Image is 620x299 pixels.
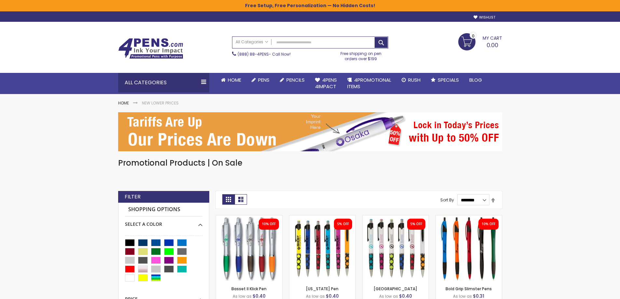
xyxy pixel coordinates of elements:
strong: Shopping Options [125,203,202,217]
span: Pencils [286,76,305,83]
a: 0.00 0 [458,33,502,49]
span: All Categories [236,39,268,45]
span: 4PROMOTIONAL ITEMS [347,76,391,90]
span: 0 [472,33,475,39]
strong: New Lower Prices [142,100,179,106]
strong: Filter [125,193,141,200]
a: Blog [464,73,487,87]
span: As low as [233,293,252,299]
a: New Orleans Pen [363,215,429,221]
a: Specials [426,73,464,87]
a: Bold Grip Slimster Promotional Pens [436,215,502,221]
a: [GEOGRAPHIC_DATA] [374,286,417,292]
a: Basset II Klick Pen [231,286,267,292]
div: Free shipping on pen orders over $199 [334,48,388,61]
div: 10% OFF [262,222,276,226]
a: All Categories [232,37,271,48]
span: As low as [306,293,325,299]
a: 4PROMOTIONALITEMS [342,73,396,94]
span: 4Pens 4impact [315,76,337,90]
img: Bold Grip Slimster Promotional Pens [436,215,502,281]
span: Specials [438,76,459,83]
div: Select A Color [125,216,202,227]
div: 5% OFF [410,222,422,226]
h1: Promotional Products | On Sale [118,158,502,168]
span: Home [228,76,241,83]
a: Bold Grip Slimster Pens [446,286,492,292]
div: 5% OFF [337,222,349,226]
div: All Categories [118,73,209,92]
img: Basset II Klick Pen [216,215,282,281]
a: 4Pens4impact [310,73,342,94]
label: Sort By [440,197,454,203]
a: Home [118,100,129,106]
a: Rush [396,73,426,87]
a: (888) 88-4PENS [238,51,269,57]
span: As low as [453,293,472,299]
a: [US_STATE] Pen [306,286,338,292]
span: Rush [408,76,420,83]
a: Louisiana Pen [289,215,355,221]
a: Wishlist [474,15,495,20]
div: 10% OFF [482,222,495,226]
span: 0.00 [487,41,498,49]
span: Blog [469,76,482,83]
a: Pencils [275,73,310,87]
a: Pens [246,73,275,87]
img: New Lower Prices [118,112,502,151]
a: Basset II Klick Pen [216,215,282,221]
span: Pens [258,76,269,83]
img: 4Pens Custom Pens and Promotional Products [118,38,183,59]
img: New Orleans Pen [363,215,429,281]
strong: Grid [222,194,235,205]
img: Louisiana Pen [289,215,355,281]
a: Home [216,73,246,87]
span: - Call Now! [238,51,291,57]
span: As low as [379,293,398,299]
